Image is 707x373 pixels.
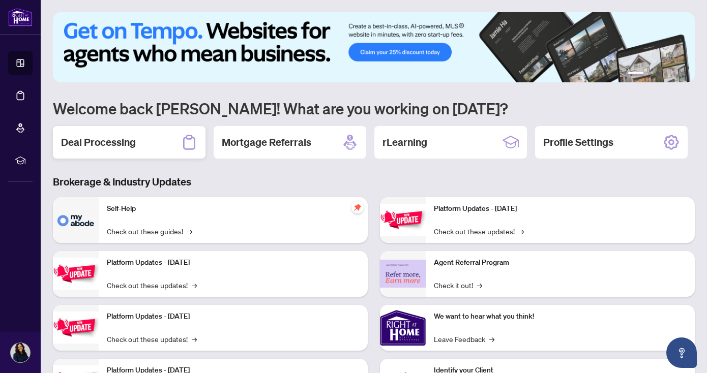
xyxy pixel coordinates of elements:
[380,260,426,288] img: Agent Referral Program
[380,305,426,351] img: We want to hear what you think!
[656,72,660,76] button: 3
[107,311,360,322] p: Platform Updates - [DATE]
[8,8,33,26] img: logo
[351,201,364,213] span: pushpin
[192,333,197,345] span: →
[53,312,99,344] img: Platform Updates - July 21, 2025
[380,204,426,236] img: Platform Updates - June 23, 2025
[382,135,427,149] h2: rLearning
[107,257,360,268] p: Platform Updates - [DATE]
[53,175,695,189] h3: Brokerage & Industry Updates
[681,72,685,76] button: 6
[434,333,494,345] a: Leave Feedback→
[11,343,30,362] img: Profile Icon
[477,279,482,291] span: →
[519,226,524,237] span: →
[672,72,676,76] button: 5
[187,226,192,237] span: →
[648,72,652,76] button: 2
[107,279,197,291] a: Check out these updates!→
[61,135,136,149] h2: Deal Processing
[53,12,695,82] img: Slide 0
[434,257,687,268] p: Agent Referral Program
[666,337,697,368] button: Open asap
[192,279,197,291] span: →
[434,226,524,237] a: Check out these updates!→
[222,135,311,149] h2: Mortgage Referrals
[543,135,613,149] h2: Profile Settings
[434,311,687,322] p: We want to hear what you think!
[628,72,644,76] button: 1
[107,333,197,345] a: Check out these updates!→
[434,279,482,291] a: Check it out!→
[434,203,687,214] p: Platform Updates - [DATE]
[53,99,695,118] h1: Welcome back [PERSON_NAME]! What are you working on [DATE]?
[489,333,494,345] span: →
[53,197,99,243] img: Self-Help
[664,72,668,76] button: 4
[107,203,360,214] p: Self-Help
[53,258,99,290] img: Platform Updates - September 16, 2025
[107,226,192,237] a: Check out these guides!→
